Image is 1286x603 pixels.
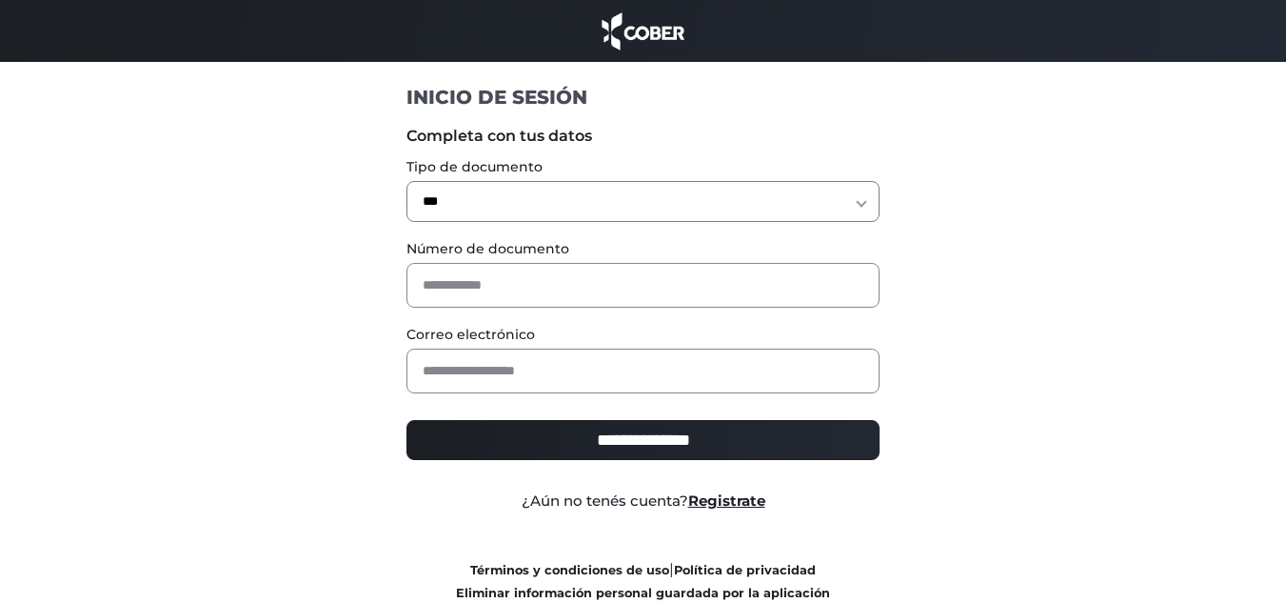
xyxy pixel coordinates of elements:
[674,563,816,577] a: Política de privacidad
[406,157,880,177] label: Tipo de documento
[406,325,880,345] label: Correo electrónico
[597,10,690,52] img: cober_marca.png
[406,125,880,148] label: Completa con tus datos
[688,492,765,510] a: Registrate
[406,85,880,110] h1: INICIO DE SESIÓN
[470,563,669,577] a: Términos y condiciones de uso
[456,586,830,600] a: Eliminar información personal guardada por la aplicación
[392,491,894,513] div: ¿Aún no tenés cuenta?
[406,239,880,259] label: Número de documento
